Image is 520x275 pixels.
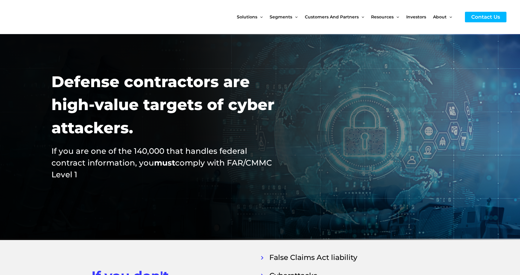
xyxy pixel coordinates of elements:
[257,4,263,30] span: Menu Toggle
[11,5,83,30] img: CyberCatch
[292,4,298,30] span: Menu Toggle
[433,4,447,30] span: About
[359,4,364,30] span: Menu Toggle
[51,70,282,140] h2: Defense contractors are high-value targets of cyber attackers.
[268,254,357,261] span: False Claims Act liability
[270,4,292,30] span: Segments
[394,4,399,30] span: Menu Toggle
[371,4,394,30] span: Resources
[237,4,459,30] nav: Site Navigation: New Main Menu
[406,4,433,30] a: Investors
[305,4,359,30] span: Customers and Partners
[447,4,452,30] span: Menu Toggle
[237,4,257,30] span: Solutions
[51,145,282,181] h2: If you are one of the 140,000 that handles federal contract information, you comply with FAR/CMMC...
[465,12,506,22] a: Contact Us
[406,4,426,30] span: Investors
[154,158,175,168] b: must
